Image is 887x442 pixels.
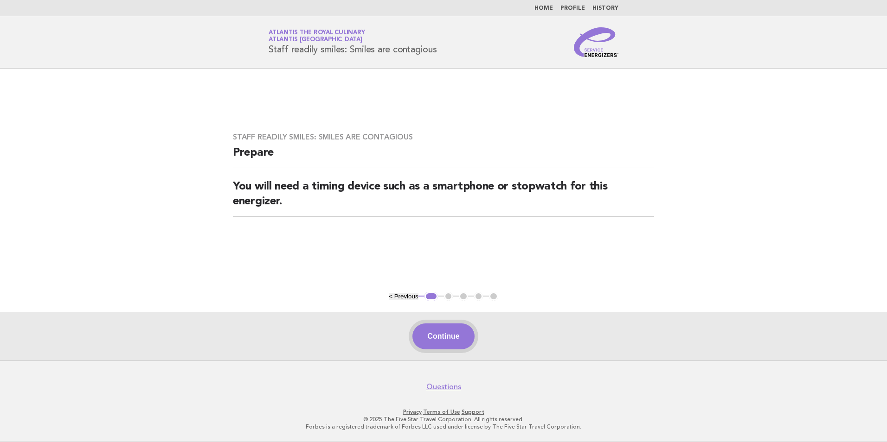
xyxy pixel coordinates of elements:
[426,382,461,391] a: Questions
[233,179,654,217] h2: You will need a timing device such as a smartphone or stopwatch for this energizer.
[574,27,618,57] img: Service Energizers
[424,292,438,301] button: 1
[269,30,437,54] h1: Staff readily smiles: Smiles are contagious
[423,409,460,415] a: Terms of Use
[462,409,484,415] a: Support
[233,145,654,168] h2: Prepare
[269,37,362,43] span: Atlantis [GEOGRAPHIC_DATA]
[160,408,727,416] p: · ·
[403,409,422,415] a: Privacy
[560,6,585,11] a: Profile
[389,293,418,300] button: < Previous
[269,30,365,43] a: Atlantis the Royal CulinaryAtlantis [GEOGRAPHIC_DATA]
[233,133,654,142] h3: Staff readily smiles: Smiles are contagious
[592,6,618,11] a: History
[160,416,727,423] p: © 2025 The Five Star Travel Corporation. All rights reserved.
[412,323,474,349] button: Continue
[160,423,727,430] p: Forbes is a registered trademark of Forbes LLC used under license by The Five Star Travel Corpora...
[534,6,553,11] a: Home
